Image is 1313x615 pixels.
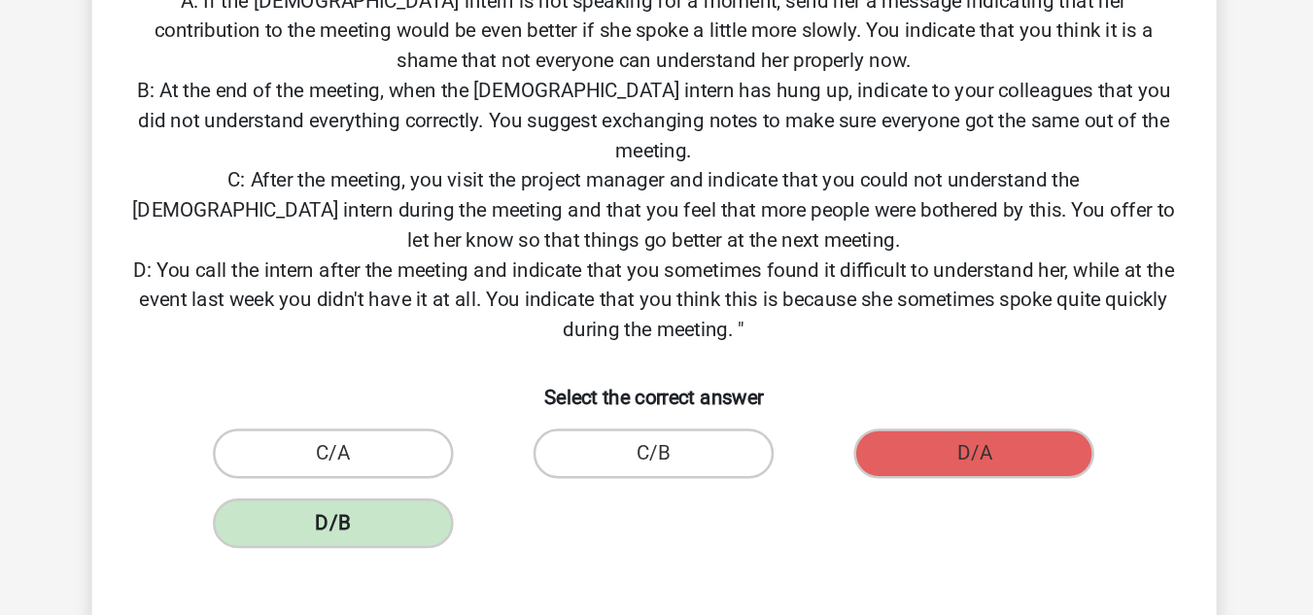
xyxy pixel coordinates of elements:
h6: Select the correct answer [250,398,1064,432]
label: C/A [313,448,501,487]
label: D/B [313,502,501,541]
h5: Response [250,72,1064,95]
label: C/B [563,448,750,487]
label: D/A [812,448,1000,487]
